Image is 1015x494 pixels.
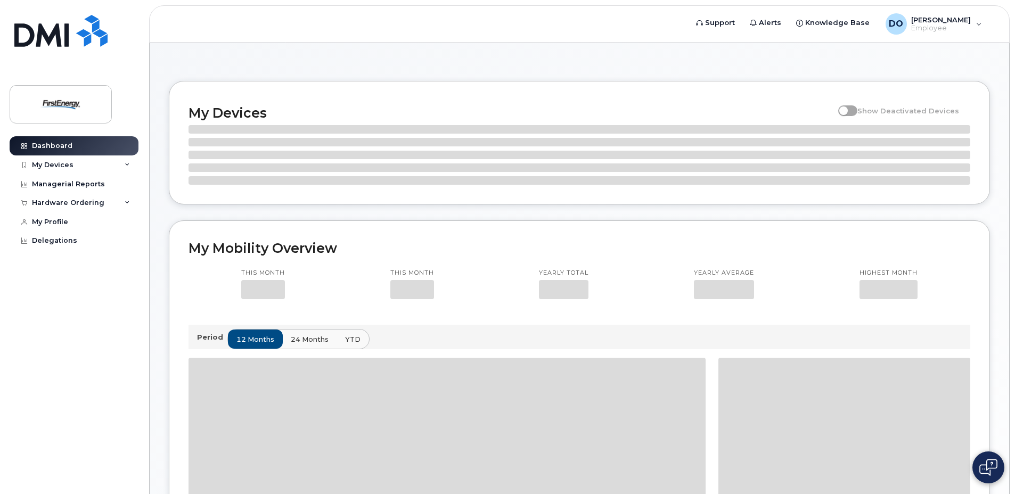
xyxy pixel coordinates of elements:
[539,269,588,277] p: Yearly total
[345,334,361,344] span: YTD
[838,101,847,109] input: Show Deactivated Devices
[694,269,754,277] p: Yearly average
[291,334,329,344] span: 24 months
[241,269,285,277] p: This month
[390,269,434,277] p: This month
[860,269,918,277] p: Highest month
[197,332,227,342] p: Period
[979,459,997,476] img: Open chat
[189,240,970,256] h2: My Mobility Overview
[189,105,833,121] h2: My Devices
[857,106,959,115] span: Show Deactivated Devices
